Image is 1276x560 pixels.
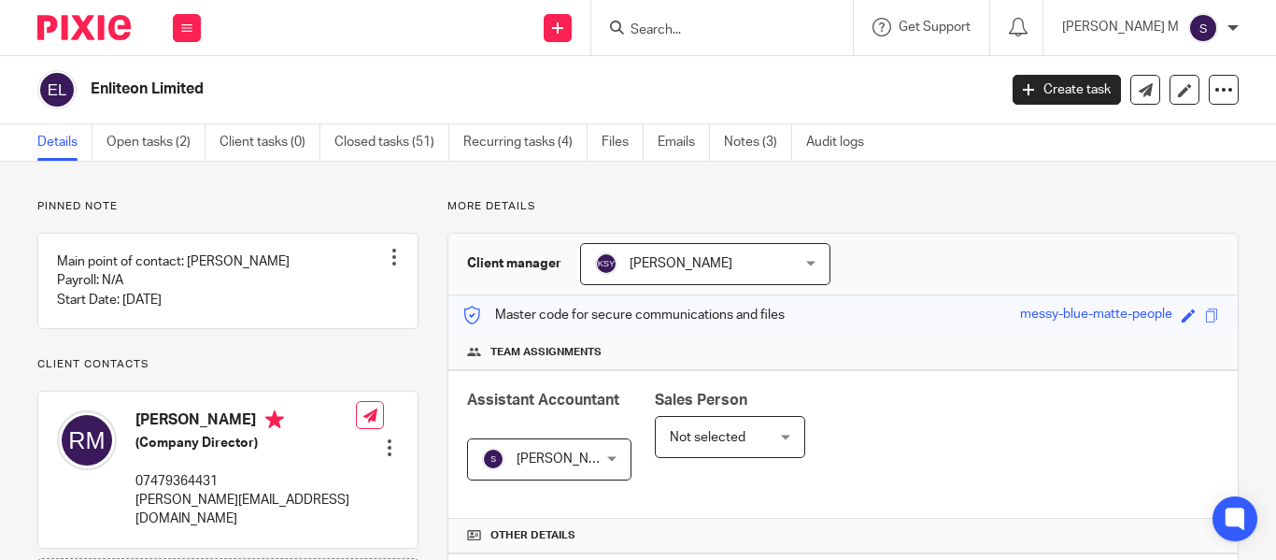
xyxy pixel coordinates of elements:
a: Open tasks (2) [106,124,206,161]
p: More details [447,199,1239,214]
a: Emails [658,124,710,161]
h4: [PERSON_NAME] [135,410,356,434]
input: Search [629,22,797,39]
span: [PERSON_NAME] [630,257,732,270]
span: Assistant Accountant [467,393,619,408]
img: Pixie [37,15,131,40]
span: Get Support [899,21,971,34]
a: Client tasks (0) [220,124,320,161]
img: svg%3E [1188,13,1218,43]
span: Not selected [670,431,745,444]
p: Client contacts [37,357,418,372]
img: svg%3E [57,410,117,470]
a: Details [37,124,92,161]
a: Audit logs [806,124,878,161]
img: svg%3E [595,252,617,275]
h2: Enliteon Limited [91,79,806,99]
p: 07479364431 [135,472,356,491]
a: Notes (3) [724,124,792,161]
span: [PERSON_NAME] S [517,452,631,466]
a: Create task [1013,75,1121,105]
a: Files [602,124,644,161]
span: Sales Person [655,393,747,408]
a: Closed tasks (51) [334,124,449,161]
p: [PERSON_NAME][EMAIL_ADDRESS][DOMAIN_NAME] [135,491,356,529]
span: Team assignments [490,345,602,360]
h3: Client manager [467,254,561,273]
i: Primary [265,410,284,429]
h5: (Company Director) [135,434,356,452]
p: Pinned note [37,199,418,214]
img: svg%3E [37,70,77,109]
a: Recurring tasks (4) [463,124,588,161]
p: [PERSON_NAME] M [1062,18,1179,36]
span: Other details [490,528,575,543]
div: messy-blue-matte-people [1020,305,1172,326]
p: Master code for secure communications and files [462,306,785,324]
img: svg%3E [482,448,504,470]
